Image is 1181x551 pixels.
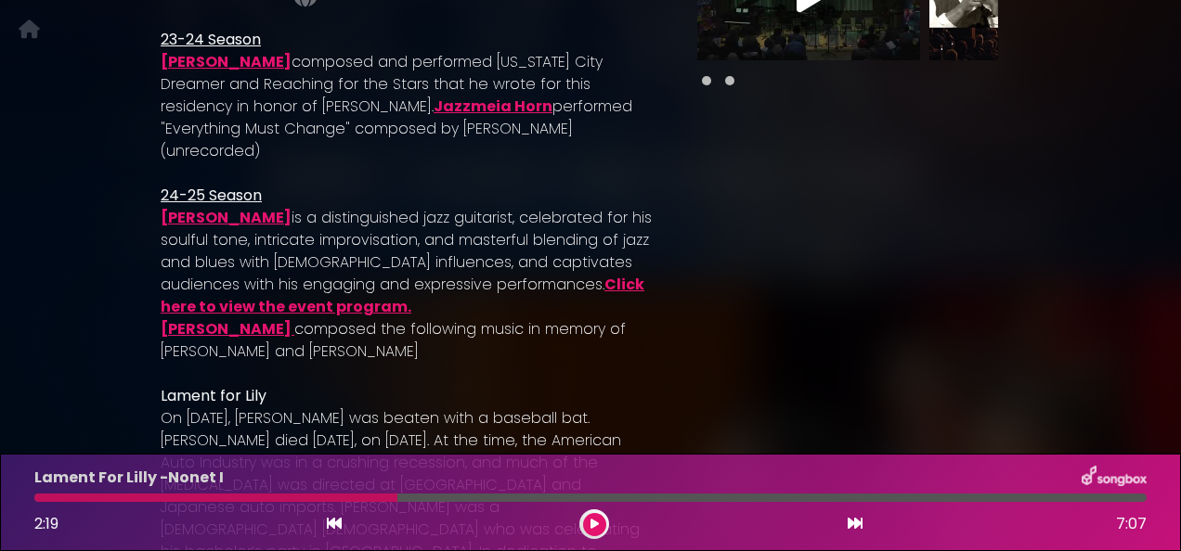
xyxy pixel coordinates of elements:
[161,318,653,363] p: composed the following music in memory of [PERSON_NAME] and [PERSON_NAME]
[1082,466,1147,490] img: songbox-logo-white.png
[434,96,552,117] a: Jazzmeia Horn
[161,318,292,340] a: [PERSON_NAME]
[161,51,292,72] a: [PERSON_NAME]
[34,467,224,489] p: Lament For Lilly -Nonet I
[161,274,644,317] a: Click here to view the event program.
[161,185,262,206] u: 24-25 Season
[161,385,266,406] strong: Lament for Lily
[161,51,653,162] p: composed and performed [US_STATE] City Dreamer and Reaching for the Stars that he wrote for this ...
[161,207,653,318] p: is a distinguished jazz guitarist, celebrated for his soulful tone, intricate improvisation, and ...
[1116,513,1147,535] span: 7:07
[161,29,261,50] u: 23-24 Season
[161,207,292,228] a: [PERSON_NAME]
[34,513,58,534] span: 2:19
